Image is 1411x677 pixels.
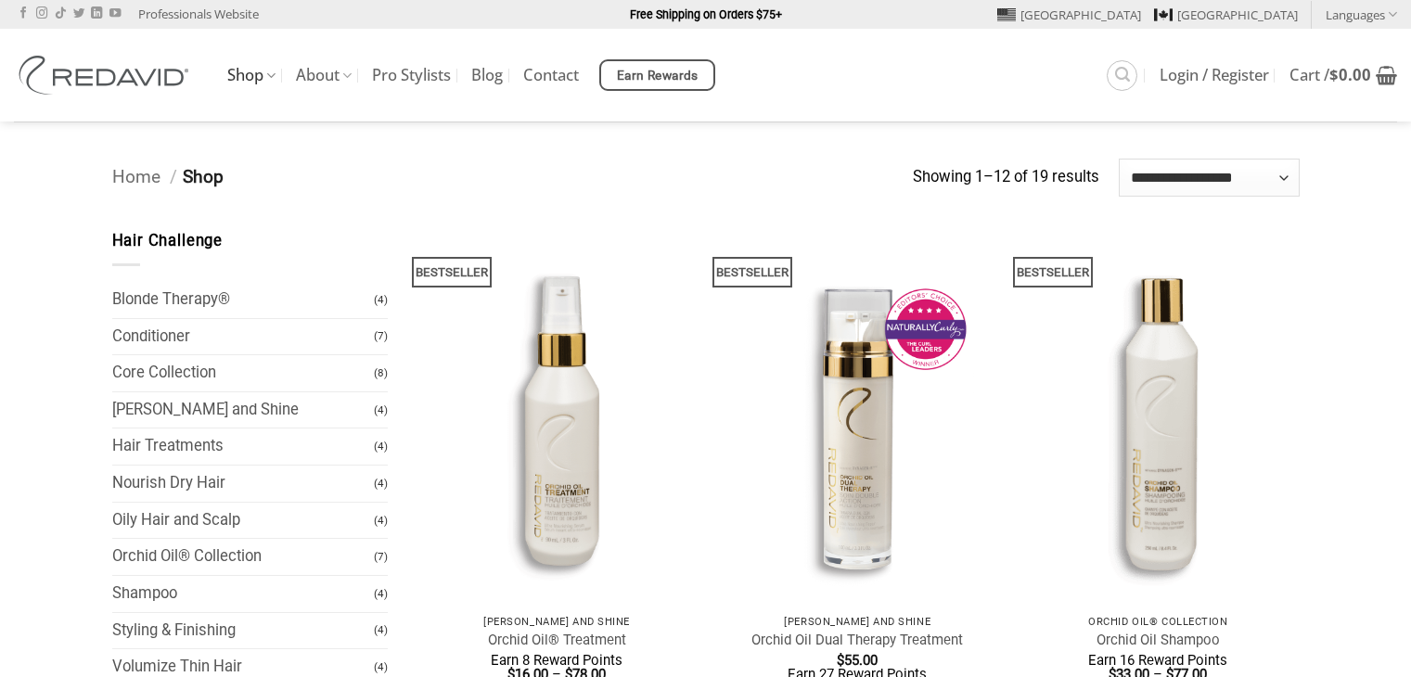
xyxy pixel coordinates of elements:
[837,652,844,669] span: $
[374,284,388,316] span: (4)
[1154,1,1298,29] a: [GEOGRAPHIC_DATA]
[112,355,375,391] a: Core Collection
[1160,58,1269,92] a: Login / Register
[617,66,699,86] span: Earn Rewards
[227,57,276,94] a: Shop
[374,394,388,427] span: (4)
[296,57,352,94] a: About
[112,466,375,502] a: Nourish Dry Hair
[112,576,375,612] a: Shampoo
[109,7,121,20] a: Follow on YouTube
[91,7,102,20] a: Follow on LinkedIn
[374,320,388,352] span: (7)
[372,58,451,92] a: Pro Stylists
[112,539,375,575] a: Orchid Oil® Collection
[1026,616,1290,628] p: Orchid Oil® Collection
[73,7,84,20] a: Follow on Twitter
[523,58,579,92] a: Contact
[1107,60,1137,91] a: Search
[112,613,375,649] a: Styling & Finishing
[112,428,375,465] a: Hair Treatments
[997,1,1141,29] a: [GEOGRAPHIC_DATA]
[913,165,1099,190] p: Showing 1–12 of 19 results
[416,229,699,606] img: REDAVID Orchid Oil Treatment 90ml
[491,652,622,669] span: Earn 8 Reward Points
[112,392,375,428] a: [PERSON_NAME] and Shine
[374,357,388,390] span: (8)
[630,7,782,21] strong: Free Shipping on Orders $75+
[488,632,626,649] a: Orchid Oil® Treatment
[1088,652,1227,669] span: Earn 16 Reward Points
[751,632,963,649] a: Orchid Oil Dual Therapy Treatment
[112,319,375,355] a: Conditioner
[716,229,999,606] img: REDAVID Orchid Oil Dual Therapy ~ Award Winning Curl Care
[112,232,224,249] span: Hair Challenge
[471,58,503,92] a: Blog
[1289,68,1371,83] span: Cart /
[599,59,715,91] a: Earn Rewards
[1329,64,1339,85] span: $
[837,652,878,669] bdi: 55.00
[14,56,199,95] img: REDAVID Salon Products | United States
[425,616,689,628] p: [PERSON_NAME] and Shine
[18,7,29,20] a: Follow on Facebook
[112,166,160,187] a: Home
[112,163,914,192] nav: Breadcrumb
[1097,632,1220,649] a: Orchid Oil Shampoo
[1119,159,1300,196] select: Shop order
[55,7,66,20] a: Follow on TikTok
[374,505,388,537] span: (4)
[112,503,375,539] a: Oily Hair and Scalp
[1329,64,1371,85] bdi: 0.00
[1017,229,1300,606] img: REDAVID Orchid Oil Shampoo
[170,166,177,187] span: /
[1289,55,1397,96] a: View cart
[374,541,388,573] span: (7)
[1160,68,1269,83] span: Login / Register
[1326,1,1397,28] a: Languages
[374,430,388,463] span: (4)
[112,282,375,318] a: Blonde Therapy®
[374,614,388,646] span: (4)
[374,578,388,610] span: (4)
[374,467,388,500] span: (4)
[725,616,990,628] p: [PERSON_NAME] and Shine
[36,7,47,20] a: Follow on Instagram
